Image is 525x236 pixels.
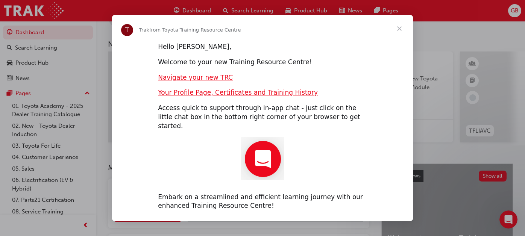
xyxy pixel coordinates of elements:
span: Close [386,15,413,42]
a: Navigate your new TRC [158,74,233,81]
div: Access quick to support through in-app chat - just click on the little chat box in the bottom rig... [158,104,367,130]
div: Profile image for Trak [121,24,133,36]
div: Hello [PERSON_NAME], [158,42,367,51]
div: Welcome to your new Training Resource Centre! [158,58,367,67]
a: Your Profile Page, Certificates and Training History [158,89,318,96]
span: from Toyota Training Resource Centre [149,27,241,33]
span: Trak [139,27,149,33]
div: Embark on a streamlined and efficient learning journey with our enhanced Training Resource Centre! [158,193,367,211]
